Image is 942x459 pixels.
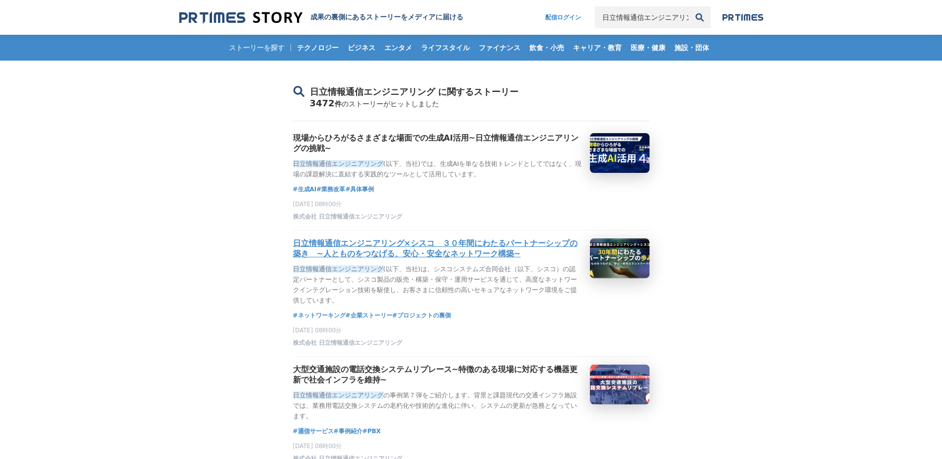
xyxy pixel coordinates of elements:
span: 施設・団体 [670,43,713,52]
img: 成果の裏側にあるストーリーをメディアに届ける [179,11,302,24]
span: 飲食・小売 [525,43,568,52]
a: 配信ログイン [535,6,591,28]
a: 株式会社 日立情報通信エンジニアリング [293,215,402,222]
span: 株式会社 日立情報通信エンジニアリング [293,339,402,347]
em: 通信 [319,391,332,399]
span: のストーリーがヒットしました [342,100,439,108]
span: ビジネス [344,43,379,52]
em: 日立 [293,160,306,167]
a: 医療・健康 [627,35,669,61]
em: 情報 [306,391,319,399]
div: 3472 [293,98,650,121]
h3: 大型交通施設の電話交換システムリプレース~特徴のある現場に対応する機器更新で社会インフラを維持~ [293,365,582,385]
em: エンジニアリング [332,265,383,273]
h3: 現場からひろがるさまざまな場面での生成AI活用~日立情報通信エンジニアリングの挑戦~ [293,133,582,154]
a: #PBX [362,426,381,436]
a: 成果の裏側にあるストーリーをメディアに届ける 成果の裏側にあるストーリーをメディアに届ける [179,11,463,24]
p: (以下、当社)では、生成AIを単なる技術トレンドとしてではなく、現場の課題解決に直結する実践的なツールとして活用しています。 [293,159,582,180]
a: #生成AI [293,184,317,194]
em: エンジニアリング [332,160,383,167]
em: 通信 [319,160,332,167]
a: #企業ストーリー [346,310,392,320]
em: 通信 [298,428,310,435]
a: #ネットワーキング [293,310,346,320]
em: エンジニアリング [332,391,383,399]
em: 情報 [306,160,319,167]
a: エンタメ [380,35,416,61]
em: 情報 [306,265,319,273]
a: 飲食・小売 [525,35,568,61]
p: [DATE] 08時00分 [293,326,650,335]
em: 日立 [293,391,306,399]
span: 株式会社 日立情報通信エンジニアリング [293,213,402,221]
a: ファイナンス [475,35,524,61]
p: [DATE] 08時00分 [293,200,650,209]
span: テクノロジー [293,43,343,52]
a: 現場からひろがるさまざまな場面での生成AI活用~日立情報通信エンジニアリングの挑戦~日立情報通信エンジニアリング(以下、当社)では、生成AIを単なる技術トレンドとしてではなく、現場の課題解決に直... [293,133,650,180]
p: (以下、当社)は、シスコシステムズ合同会社（以下、シスコ）の認定パートナーとして、シスコ製品の販売・構築・保守・運用サービスを通じて、高度なネットワークインテグレーション技術を駆使し、お客さまに... [293,264,582,306]
span: ライフスタイル [417,43,474,52]
em: 通信 [319,265,332,273]
input: キーワードで検索 [595,6,689,28]
p: の事例第７弾をご紹介します。背景と課題現代の交通インフラ施設では、業務用電話交換システムの老朽化や技術的な進化に伴い、システムの更新が急務となっています。 [293,390,582,421]
a: キャリア・教育 [569,35,626,61]
a: 大型交通施設の電話交換システムリプレース~特徴のある現場に対応する機器更新で社会インフラを維持~日立情報通信エンジニアリングの事例第７弾をご紹介します。背景と課題現代の交通インフラ施設では、業務... [293,365,650,421]
span: 件 [335,100,342,108]
a: 株式会社 日立情報通信エンジニアリング [293,341,402,348]
span: 日立情報通信エンジニアリング に関するストーリー [310,86,518,97]
h1: 成果の裏側にあるストーリーをメディアに届ける [310,13,463,22]
a: #業務改革 [316,184,345,194]
a: #具体事例 [345,184,374,194]
span: キャリア・教育 [569,43,626,52]
a: 日立情報通信エンジニアリング×シスコ ３０年間にわたるパートナーシップの築き ~人とものをつなげる、安心・安全なネットワーク構築~日立情報通信エンジニアリング(以下、当社)は、シスコシステムズ合... [293,238,650,306]
span: 医療・健康 [627,43,669,52]
a: #プロジェクトの裏側 [392,310,451,320]
a: #事例紹介 [334,426,362,436]
button: 検索 [689,6,711,28]
a: テクノロジー [293,35,343,61]
a: ビジネス [344,35,379,61]
span: ファイナンス [475,43,524,52]
a: #通信サービス [293,426,334,436]
span: # サービス [293,426,334,436]
img: prtimes [723,13,763,21]
h3: 日立情報通信エンジニアリング×シスコ ３０年間にわたるパートナーシップの築き ~人とものをつなげる、安心・安全なネットワーク構築~ [293,238,582,259]
em: 日立 [293,265,306,273]
p: [DATE] 08時00分 [293,442,650,451]
a: 施設・団体 [670,35,713,61]
a: ライフスタイル [417,35,474,61]
span: エンタメ [380,43,416,52]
